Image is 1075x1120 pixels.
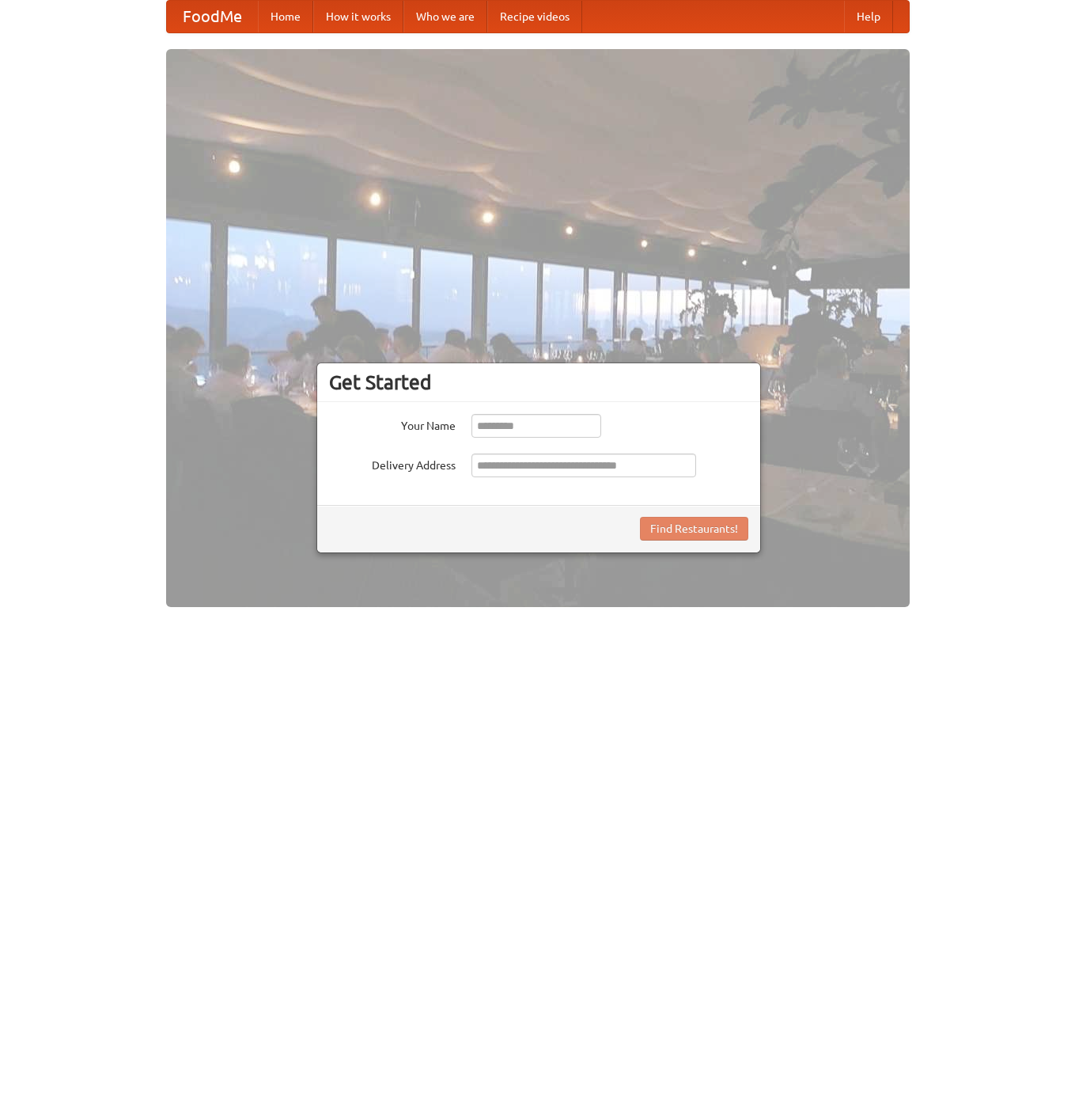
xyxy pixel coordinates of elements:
[403,1,487,32] a: Who we are
[329,414,456,434] label: Your Name
[640,517,748,541] button: Find Restaurants!
[313,1,403,32] a: How it works
[844,1,893,32] a: Help
[329,454,456,473] label: Delivery Address
[329,370,748,394] h3: Get Started
[167,1,258,32] a: FoodMe
[487,1,582,32] a: Recipe videos
[258,1,313,32] a: Home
